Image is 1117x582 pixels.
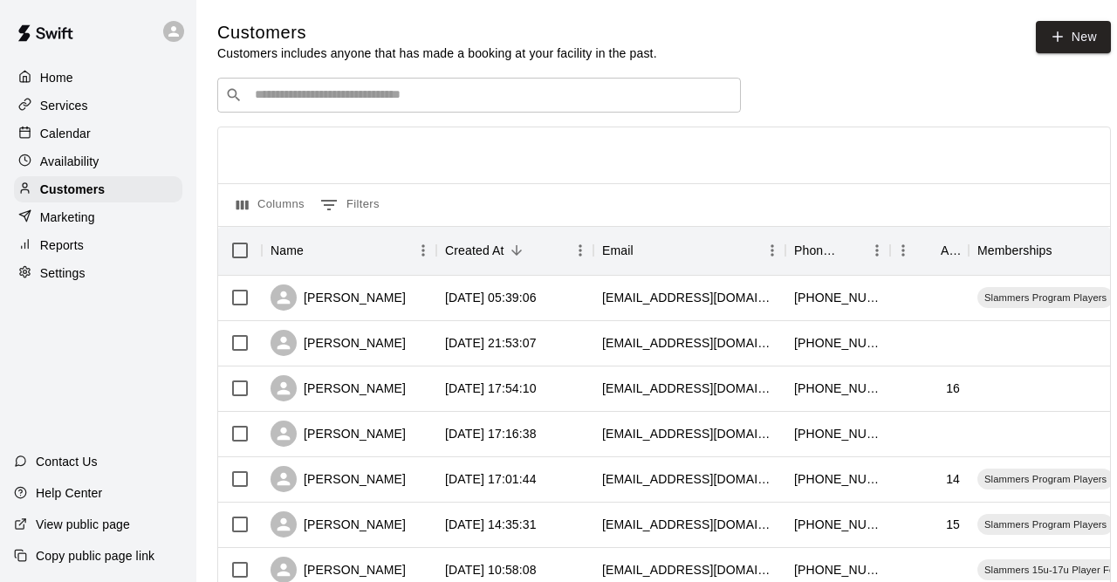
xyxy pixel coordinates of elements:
span: Slammers Program Players [977,517,1114,531]
div: Memberships [977,226,1052,275]
button: Sort [1052,238,1077,263]
a: Marketing [14,204,182,230]
button: Menu [410,237,436,264]
span: Slammers Program Players [977,291,1114,305]
div: 2025-09-15 10:58:08 [445,561,537,579]
div: Phone Number [794,226,839,275]
div: Slammers Program Players [977,469,1114,490]
a: Settings [14,260,182,286]
div: philipmang64@gmail.com [602,380,777,397]
div: Name [262,226,436,275]
p: Calendar [40,125,91,142]
div: Created At [445,226,504,275]
div: Created At [436,226,593,275]
div: [PERSON_NAME] [271,466,406,492]
button: Sort [304,238,328,263]
a: Services [14,92,182,119]
div: Name [271,226,304,275]
button: Menu [890,237,916,264]
div: +19145124334 [794,425,881,442]
div: Age [890,226,969,275]
p: Copy public page link [36,547,154,565]
button: Sort [839,238,864,263]
div: 2025-09-15 17:54:10 [445,380,537,397]
div: dinadeliccewilson@gmail.com [602,425,777,442]
button: Menu [759,237,785,264]
div: Email [593,226,785,275]
div: 2025-09-15 14:35:31 [445,516,537,533]
div: +18472087888 [794,561,881,579]
div: +18477020953 [794,334,881,352]
div: Search customers by name or email [217,78,741,113]
div: 15 [946,516,960,533]
div: +12244569984 [794,380,881,397]
div: [PERSON_NAME] [271,284,406,311]
div: Slammers Program Players [977,287,1114,308]
h5: Customers [217,21,657,45]
div: Email [602,226,634,275]
div: [PERSON_NAME] [271,511,406,537]
p: Customers [40,181,105,198]
div: [PERSON_NAME] [271,421,406,447]
p: Contact Us [36,453,98,470]
div: +17735201024 [794,289,881,306]
div: gww.highschool@gmail.com [602,289,777,306]
p: Services [40,97,88,114]
a: New [1036,21,1111,53]
button: Menu [567,237,593,264]
span: Slammers Program Players [977,472,1114,486]
div: +18478587004 [794,470,881,488]
div: [PERSON_NAME] [271,375,406,401]
a: Customers [14,176,182,202]
div: 2025-09-15 17:01:44 [445,470,537,488]
div: dapettineo@gmail.com [602,334,777,352]
p: Availability [40,153,99,170]
div: benmcnair2029@gmail.com [602,470,777,488]
p: Settings [40,264,86,282]
div: Slammers Program Players [977,514,1114,535]
p: Marketing [40,209,95,226]
div: ethanmalka2424@gmail.com [602,516,777,533]
p: Help Center [36,484,102,502]
div: 14 [946,470,960,488]
div: 16 [946,380,960,397]
p: Reports [40,236,84,254]
div: Phone Number [785,226,890,275]
button: Sort [504,238,529,263]
div: [PERSON_NAME] [271,330,406,356]
a: Availability [14,148,182,175]
button: Menu [864,237,890,264]
p: Home [40,69,73,86]
div: brycefuller@gmail.com [602,561,777,579]
p: Customers includes anyone that has made a booking at your facility in the past. [217,45,657,62]
div: Age [941,226,960,275]
button: Show filters [316,191,384,219]
button: Sort [916,238,941,263]
div: +18476264481 [794,516,881,533]
a: Reports [14,232,182,258]
div: 2025-09-15 21:53:07 [445,334,537,352]
div: 2025-09-15 17:16:38 [445,425,537,442]
button: Select columns [232,191,309,219]
button: Sort [634,238,658,263]
a: Calendar [14,120,182,147]
a: Home [14,65,182,91]
div: 2025-09-16 05:39:06 [445,289,537,306]
p: View public page [36,516,130,533]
